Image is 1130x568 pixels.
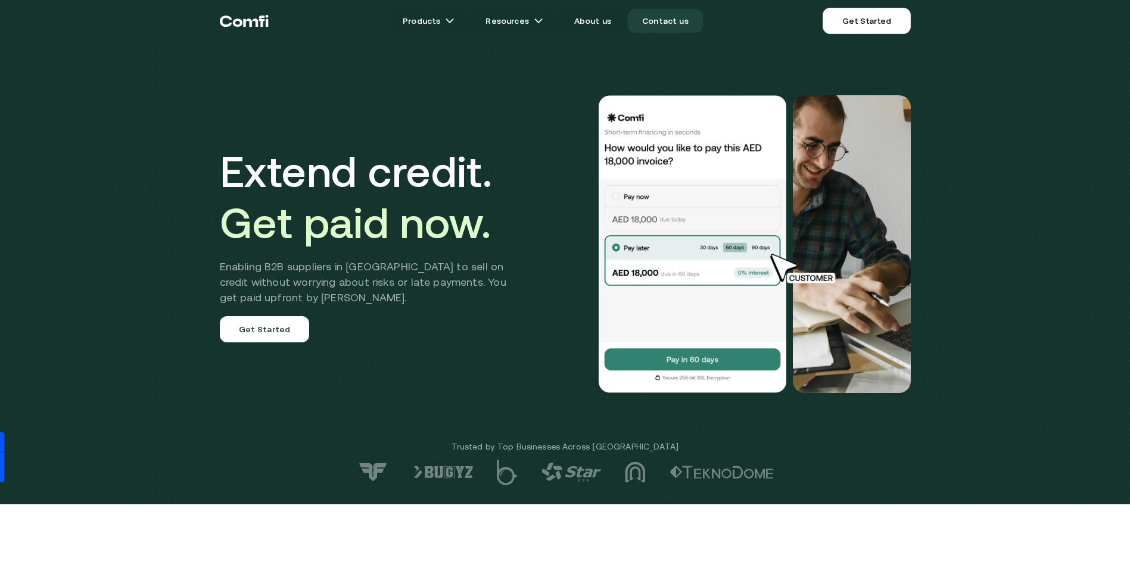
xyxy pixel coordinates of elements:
img: logo-3 [625,461,646,483]
a: Productsarrow icons [388,9,469,33]
img: logo-6 [413,466,473,479]
a: Contact us [628,9,703,33]
h1: Extend credit. [220,146,524,248]
img: Would you like to pay this AED 18,000.00 invoice? [597,95,788,393]
img: logo-2 [670,466,774,479]
a: Get Started [823,8,910,34]
img: arrow icons [534,16,543,26]
img: logo-4 [541,463,601,482]
img: cursor [762,252,849,285]
h2: Enabling B2B suppliers in [GEOGRAPHIC_DATA] to sell on credit without worrying about risks or lat... [220,259,524,305]
a: Get Started [220,316,310,342]
img: logo-7 [357,462,390,482]
a: Return to the top of the Comfi home page [220,3,269,39]
img: logo-5 [497,460,518,485]
img: arrow icons [445,16,455,26]
a: About us [560,9,625,33]
span: Get paid now. [220,198,491,247]
a: Resourcesarrow icons [471,9,557,33]
img: Would you like to pay this AED 18,000.00 invoice? [793,95,911,393]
